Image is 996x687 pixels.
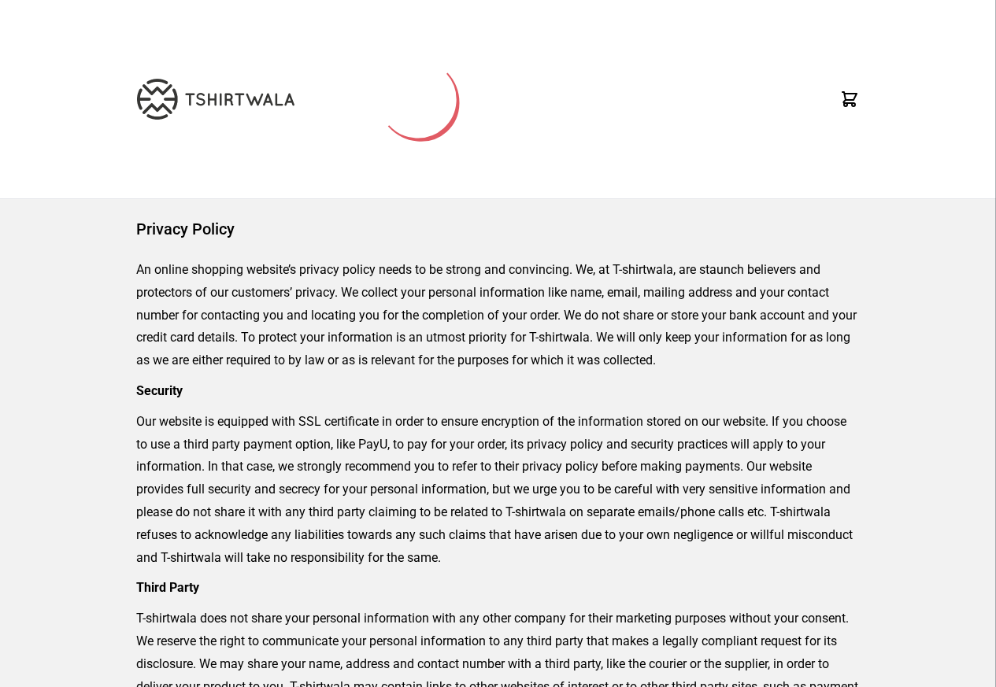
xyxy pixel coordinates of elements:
[136,411,860,570] p: Our website is equipped with SSL certificate in order to ensure encryption of the information sto...
[136,580,199,595] strong: Third Party
[136,383,183,398] strong: Security
[136,259,860,372] p: An online shopping website’s privacy policy needs to be strong and convincing. We, at T-shirtwala...
[137,79,294,120] img: TW-LOGO-400-104.png
[136,218,860,240] h1: Privacy Policy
